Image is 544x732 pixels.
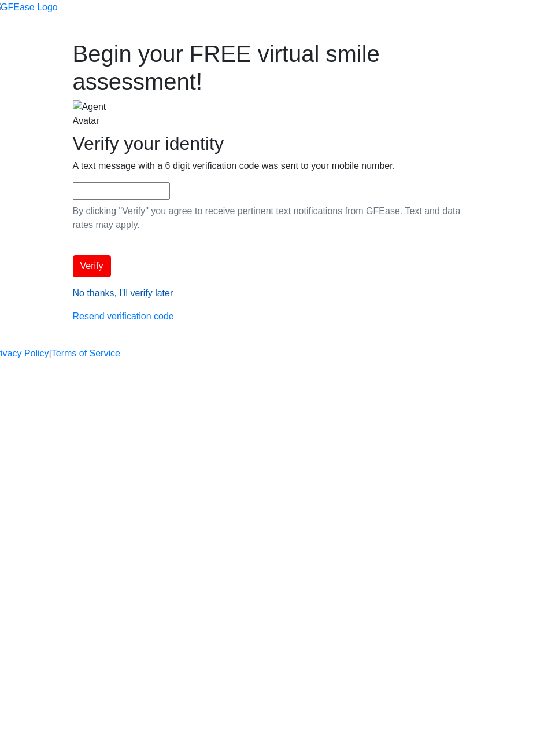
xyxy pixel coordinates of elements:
a: | [49,347,51,361]
p: By clicking "Verify" you agree to receive pertinent text notifications from GFEase. Text and data... [73,204,472,232]
p: A text message with a 6 digit verification code was sent to your mobile number. [73,159,472,173]
button: Verify [73,255,111,277]
a: No thanks, I'll verify later [73,288,173,298]
a: Resend verification code [73,311,174,321]
h2: Verify your identity [73,133,472,155]
img: Agent Avatar [73,100,125,128]
a: Terms of Service [51,347,120,361]
h1: Begin your FREE virtual smile assessment! [73,40,472,95]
